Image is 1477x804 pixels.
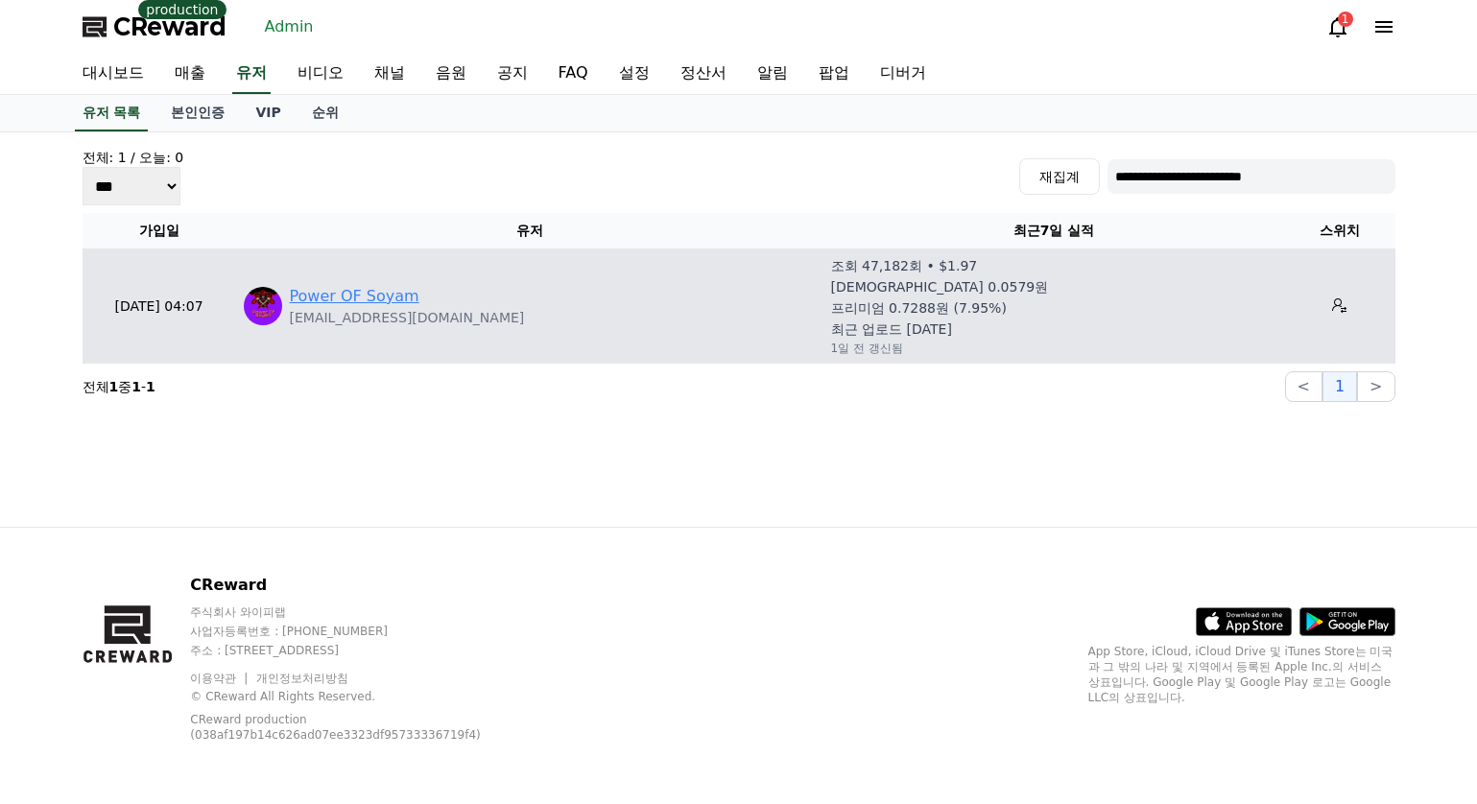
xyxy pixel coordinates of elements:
[190,624,527,639] p: 사업자등록번호 : [PHONE_NUMBER]
[1326,15,1349,38] a: 1
[831,256,978,275] p: 조회 47,182회 • $1.97
[1285,213,1395,248] th: 스위치
[543,54,604,94] a: FAQ
[159,638,216,653] span: Messages
[159,54,221,94] a: 매출
[190,689,527,704] p: © CReward All Rights Reserved.
[49,637,83,652] span: Home
[290,308,525,327] p: [EMAIL_ADDRESS][DOMAIN_NAME]
[113,12,226,42] span: CReward
[131,379,141,394] strong: 1
[190,574,527,597] p: CReward
[236,213,823,248] th: 유저
[146,379,155,394] strong: 1
[83,12,226,42] a: CReward
[290,285,419,308] a: Power OF Soyam
[248,608,369,656] a: Settings
[67,54,159,94] a: 대시보드
[1322,371,1357,402] button: 1
[190,643,527,658] p: 주소 : [STREET_ADDRESS]
[190,604,527,620] p: 주식회사 와이피랩
[83,213,236,248] th: 가입일
[6,608,127,656] a: Home
[75,95,149,131] a: 유저 목록
[665,54,742,94] a: 정산서
[865,54,941,94] a: 디버거
[83,377,155,396] p: 전체 중 -
[256,672,348,685] a: 개인정보처리방침
[297,95,354,131] a: 순위
[190,712,497,743] p: CReward production (038af197b14c626ad07ee3323df95733336719f4)
[155,95,240,131] a: 본인인증
[831,341,903,356] p: 1일 전 갱신됨
[1357,371,1394,402] button: >
[282,54,359,94] a: 비디오
[83,148,184,167] h4: 전체: 1 / 오늘: 0
[823,213,1285,248] th: 최근7일 실적
[190,672,250,685] a: 이용약관
[257,12,322,42] a: Admin
[604,54,665,94] a: 설정
[831,277,1049,296] p: [DEMOGRAPHIC_DATA] 0.0579원
[359,54,420,94] a: 채널
[284,637,331,652] span: Settings
[1088,644,1395,705] p: App Store, iCloud, iCloud Drive 및 iTunes Store는 미국과 그 밖의 나라 및 지역에서 등록된 Apple Inc.의 서비스 상표입니다. Goo...
[420,54,482,94] a: 음원
[240,95,296,131] a: VIP
[831,319,952,339] p: 최근 업로드 [DATE]
[742,54,803,94] a: 알림
[482,54,543,94] a: 공지
[232,54,271,94] a: 유저
[831,298,1007,318] p: 프리미엄 0.7288원 (7.95%)
[1019,158,1100,195] button: 재집계
[109,379,119,394] strong: 1
[803,54,865,94] a: 팝업
[1285,371,1322,402] button: <
[1338,12,1353,27] div: 1
[90,296,228,317] p: [DATE] 04:07
[127,608,248,656] a: Messages
[244,287,282,325] img: https://lh3.googleusercontent.com/a/ACg8ocIwikitNEi2KcxhiYkC5ewkxVSsYRkk8NqqeLVxM2-CUgK8D0Qe=s96-c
